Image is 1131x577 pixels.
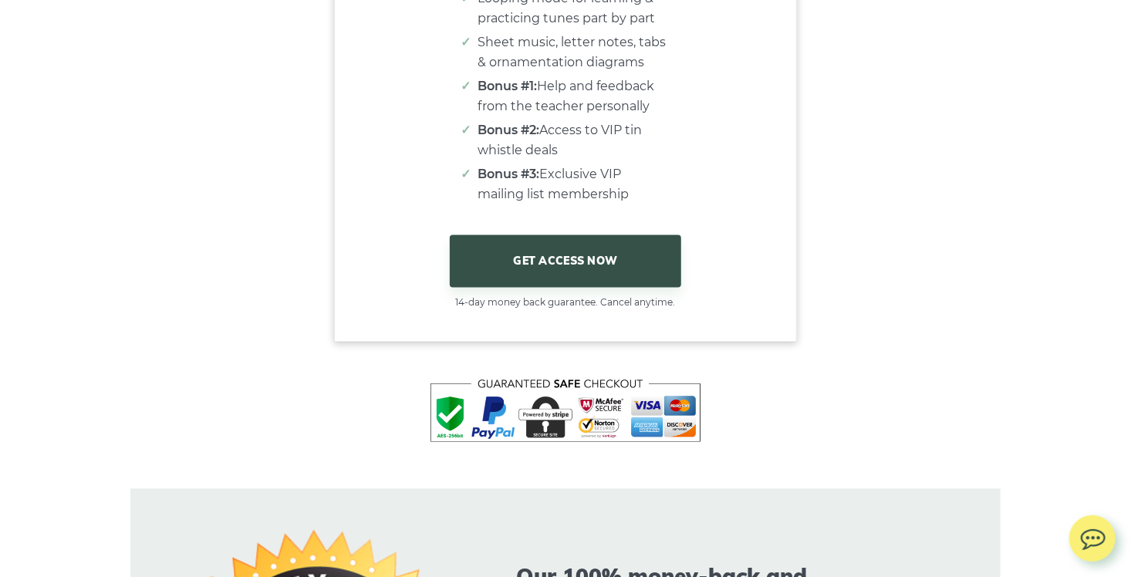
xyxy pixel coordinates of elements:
[478,79,537,93] strong: Bonus #1:
[1069,515,1116,555] img: chat.svg
[430,380,701,442] img: Tin Whistle Course - Safe checkout
[478,167,539,181] strong: Bonus #3:
[478,76,669,116] li: Help and feedback from the teacher personally
[478,120,669,160] li: Access to VIP tin whistle deals
[478,32,669,73] li: Sheet music, letter notes, tabs & ornamentation diagrams
[335,295,796,311] span: 14-day money back guarantee. Cancel anytime.
[478,123,539,137] strong: Bonus #2:
[478,164,669,204] li: Exclusive VIP mailing list membership
[450,235,681,288] a: GET ACCESS NOW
